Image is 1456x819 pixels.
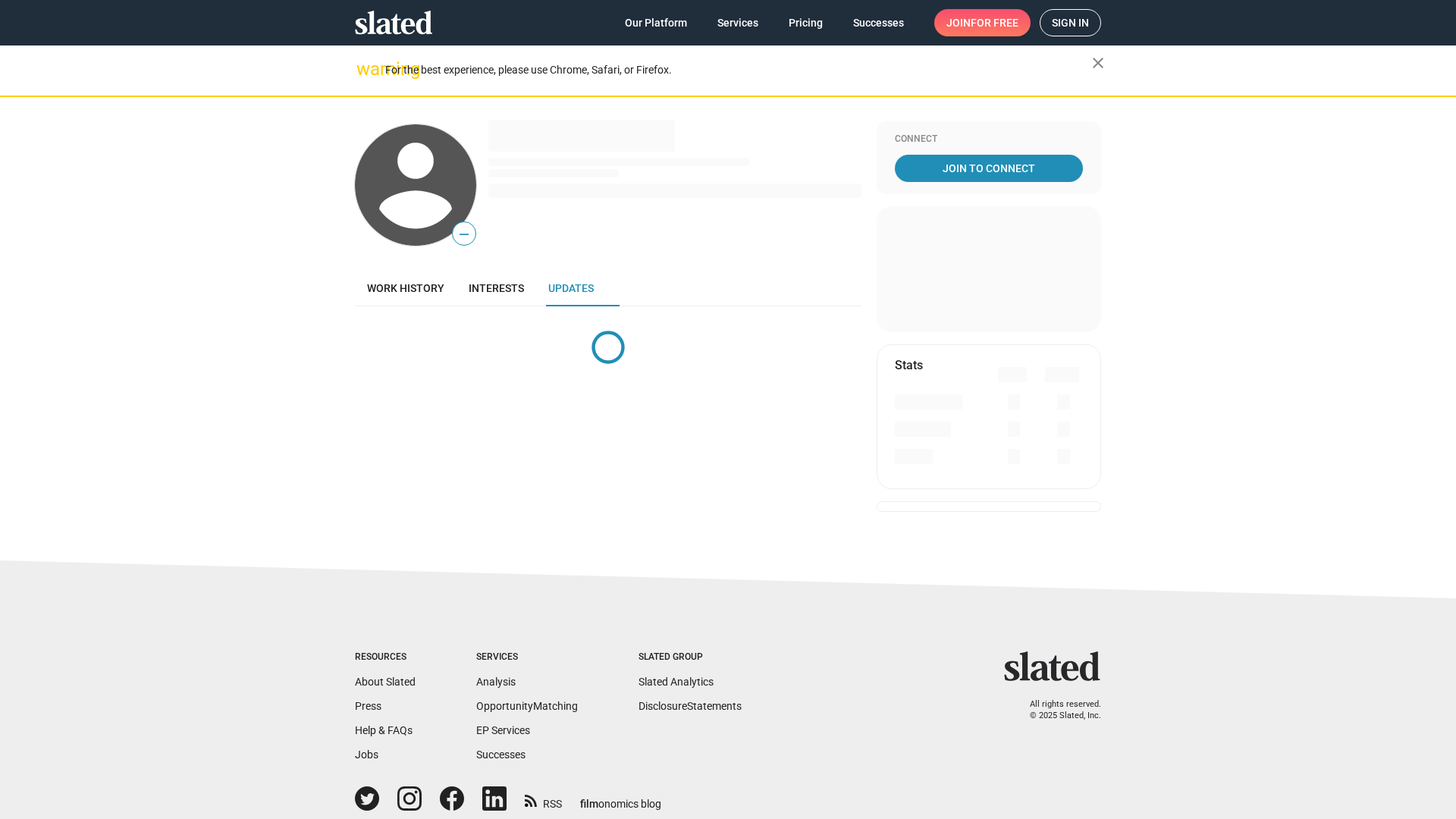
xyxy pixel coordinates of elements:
span: Our Platform [625,9,687,36]
mat-card-title: Stats [895,357,923,373]
span: Join To Connect [898,155,1080,182]
div: Resources [355,651,416,664]
span: Updates [548,282,594,294]
a: Successes [841,9,916,36]
span: Services [717,9,758,36]
a: DisclosureStatements [639,700,742,712]
a: Join To Connect [895,155,1083,182]
a: Joinfor free [934,9,1031,36]
a: Pricing [777,9,835,36]
a: Work history [355,270,457,306]
a: Press [355,700,381,712]
span: Sign in [1052,10,1089,36]
span: Successes [853,9,904,36]
a: Updates [536,270,606,306]
span: Work history [367,282,444,294]
a: Jobs [355,748,378,761]
a: RSS [525,788,562,811]
a: Slated Analytics [639,676,714,688]
mat-icon: close [1089,54,1107,72]
p: All rights reserved. © 2025 Slated, Inc. [1014,699,1101,721]
span: Pricing [789,9,823,36]
div: Connect [895,133,1083,146]
a: Services [705,9,770,36]
div: For the best experience, please use Chrome, Safari, or Firefox. [385,60,1092,80]
a: Interests [457,270,536,306]
a: Analysis [476,676,516,688]
span: Join [946,9,1018,36]
a: Help & FAQs [355,724,413,736]
a: Successes [476,748,526,761]
span: for free [971,9,1018,36]
a: filmonomics blog [580,785,661,811]
span: Interests [469,282,524,294]
a: About Slated [355,676,416,688]
a: Our Platform [613,9,699,36]
a: OpportunityMatching [476,700,578,712]
a: Sign in [1040,9,1101,36]
div: Slated Group [639,651,742,664]
span: film [580,798,598,810]
span: — [453,224,475,244]
div: Services [476,651,578,664]
a: EP Services [476,724,530,736]
mat-icon: warning [356,60,375,78]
